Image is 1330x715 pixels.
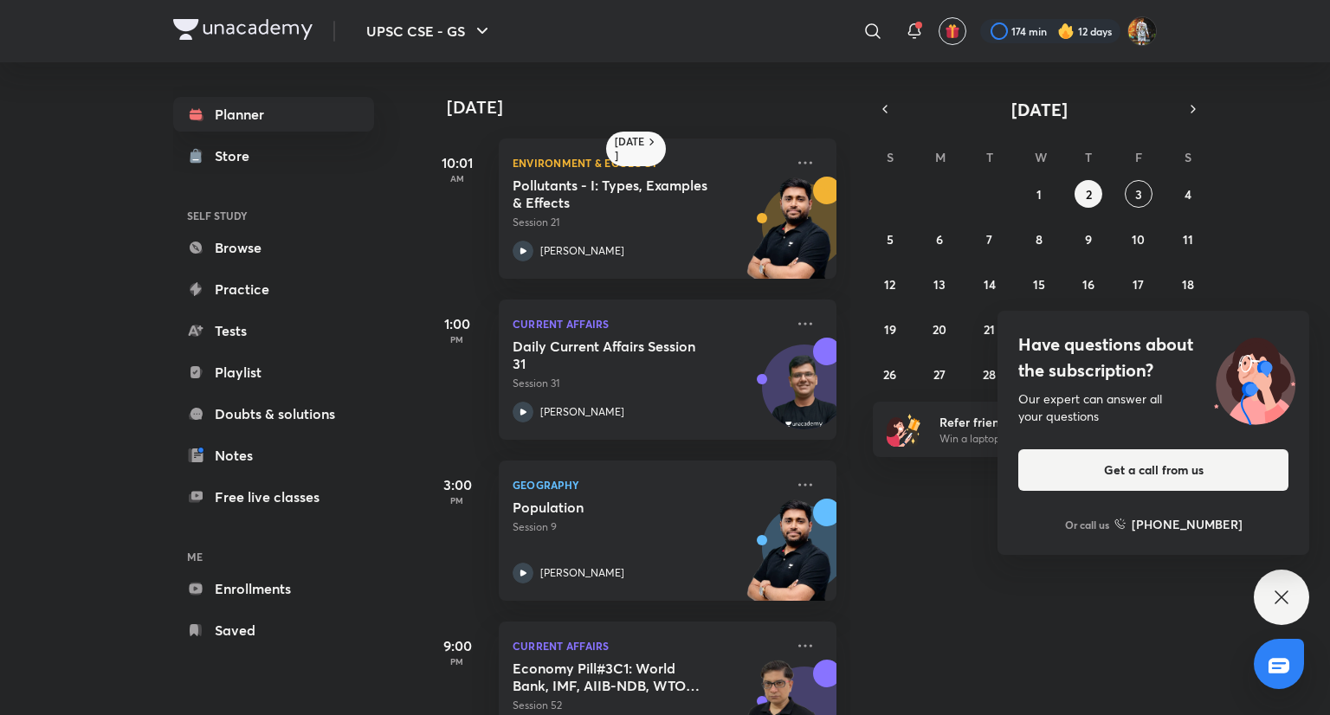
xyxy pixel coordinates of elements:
[173,272,374,306] a: Practice
[1135,186,1142,203] abbr: October 3, 2025
[173,230,374,265] a: Browse
[1127,16,1157,46] img: Prakhar Singh
[926,225,953,253] button: October 6, 2025
[926,315,953,343] button: October 20, 2025
[984,276,996,293] abbr: October 14, 2025
[1018,332,1288,383] h4: Have questions about the subscription?
[897,97,1181,121] button: [DATE]
[1036,186,1042,203] abbr: October 1, 2025
[933,276,946,293] abbr: October 13, 2025
[1125,225,1152,253] button: October 10, 2025
[926,360,953,388] button: October 27, 2025
[983,366,996,383] abbr: October 28, 2025
[1082,276,1094,293] abbr: October 16, 2025
[976,360,1004,388] button: October 28, 2025
[173,313,374,348] a: Tests
[173,19,313,44] a: Company Logo
[1183,231,1193,248] abbr: October 11, 2025
[423,173,492,184] p: AM
[615,135,645,163] h6: [DATE]
[513,635,784,656] p: Current Affairs
[984,321,995,338] abbr: October 21, 2025
[935,149,946,165] abbr: Monday
[423,152,492,173] h5: 10:01
[1114,515,1243,533] a: [PHONE_NUMBER]
[1174,270,1202,298] button: October 18, 2025
[513,313,784,334] p: Current Affairs
[173,19,313,40] img: Company Logo
[1018,449,1288,491] button: Get a call from us
[1025,180,1053,208] button: October 1, 2025
[887,149,894,165] abbr: Sunday
[741,499,836,618] img: unacademy
[926,270,953,298] button: October 13, 2025
[173,571,374,606] a: Enrollments
[884,321,896,338] abbr: October 19, 2025
[423,313,492,334] h5: 1:00
[1075,180,1102,208] button: October 2, 2025
[423,334,492,345] p: PM
[173,97,374,132] a: Planner
[763,354,846,437] img: Avatar
[939,17,966,45] button: avatar
[447,97,854,118] h4: [DATE]
[986,231,992,248] abbr: October 7, 2025
[936,231,943,248] abbr: October 6, 2025
[513,698,784,713] p: Session 52
[876,225,904,253] button: October 5, 2025
[1036,231,1043,248] abbr: October 8, 2025
[513,152,784,173] p: Environment & Ecology
[423,656,492,667] p: PM
[1132,515,1243,533] h6: [PHONE_NUMBER]
[1132,231,1145,248] abbr: October 10, 2025
[540,565,624,581] p: [PERSON_NAME]
[423,635,492,656] h5: 9:00
[976,225,1004,253] button: October 7, 2025
[1174,180,1202,208] button: October 4, 2025
[884,276,895,293] abbr: October 12, 2025
[513,376,784,391] p: Session 31
[1125,270,1152,298] button: October 17, 2025
[1182,276,1194,293] abbr: October 18, 2025
[1085,149,1092,165] abbr: Thursday
[513,177,728,211] h5: Pollutants - I: Types, Examples & Effects
[173,480,374,514] a: Free live classes
[1133,276,1144,293] abbr: October 17, 2025
[173,438,374,473] a: Notes
[1075,225,1102,253] button: October 9, 2025
[540,404,624,420] p: [PERSON_NAME]
[513,519,784,535] p: Session 9
[1075,270,1102,298] button: October 16, 2025
[1035,149,1047,165] abbr: Wednesday
[1033,276,1045,293] abbr: October 15, 2025
[986,149,993,165] abbr: Tuesday
[876,360,904,388] button: October 26, 2025
[423,474,492,495] h5: 3:00
[887,231,894,248] abbr: October 5, 2025
[173,396,374,431] a: Doubts & solutions
[513,215,784,230] p: Session 21
[173,201,374,230] h6: SELF STUDY
[933,321,946,338] abbr: October 20, 2025
[1025,270,1053,298] button: October 15, 2025
[1065,517,1109,532] p: Or call us
[1135,149,1142,165] abbr: Friday
[215,145,260,166] div: Store
[1200,332,1309,425] img: ttu_illustration_new.svg
[1185,149,1191,165] abbr: Saturday
[883,366,896,383] abbr: October 26, 2025
[976,270,1004,298] button: October 14, 2025
[173,542,374,571] h6: ME
[1085,231,1092,248] abbr: October 9, 2025
[876,270,904,298] button: October 12, 2025
[939,431,1152,447] p: Win a laptop, vouchers & more
[1174,225,1202,253] button: October 11, 2025
[1011,98,1068,121] span: [DATE]
[173,355,374,390] a: Playlist
[945,23,960,39] img: avatar
[173,138,374,173] a: Store
[356,14,503,48] button: UPSC CSE - GS
[513,499,728,516] h5: Population
[939,413,1152,431] h6: Refer friends
[933,366,946,383] abbr: October 27, 2025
